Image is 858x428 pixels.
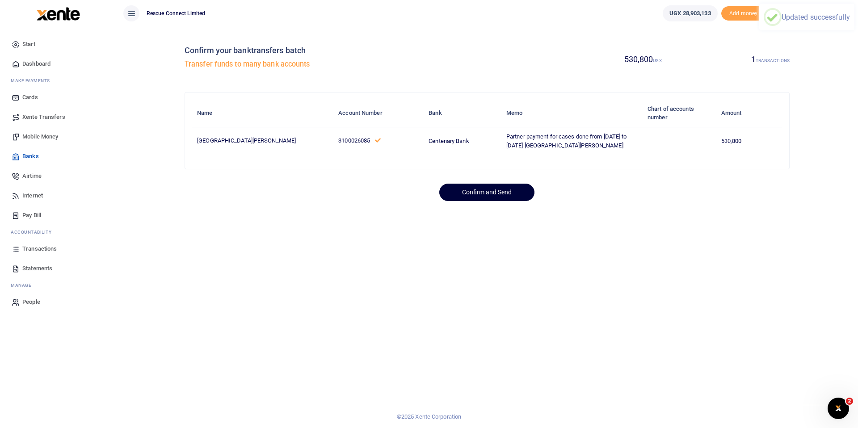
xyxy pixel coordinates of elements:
[7,88,109,107] a: Cards
[7,186,109,206] a: Internet
[721,6,766,21] span: Add money
[424,100,501,127] th: Bank: activate to sort column ascending
[17,230,51,235] span: countability
[197,137,296,144] span: [GEOGRAPHIC_DATA][PERSON_NAME]
[663,5,717,21] a: UGX 28,903,133
[721,6,766,21] li: Toup your wallet
[185,46,484,55] h4: Confirm your banktransfers batch
[659,5,721,21] li: Wallet ballance
[653,58,661,63] small: UGX
[756,58,790,63] small: TRANSACTIONS
[782,13,850,21] div: Updated successfully
[716,127,782,155] td: 530,800
[7,239,109,259] a: Transactions
[424,127,501,155] td: Centenary Bank
[37,7,80,21] img: logo-large
[501,127,643,155] td: Partner payment for cases done from [DATE] to [DATE] [GEOGRAPHIC_DATA][PERSON_NAME]
[22,191,43,200] span: Internet
[751,53,790,65] label: 1
[22,40,35,49] span: Start
[143,9,209,17] span: Rescue Connect Limited
[7,259,109,278] a: Statements
[7,107,109,127] a: Xente Transfers
[22,298,40,306] span: People
[828,398,849,419] iframe: Intercom live chat
[22,211,41,220] span: Pay Bill
[716,100,782,127] th: Amount: activate to sort column ascending
[7,54,109,74] a: Dashboard
[721,9,766,16] a: Add money
[439,184,534,201] button: Confirm and Send
[185,60,484,69] h5: Transfer funds to many bank accounts
[624,53,662,65] label: 530,800
[22,93,38,102] span: Cards
[36,10,80,17] a: logo-small logo-large logo-large
[22,113,65,122] span: Xente Transfers
[7,34,109,54] a: Start
[669,9,711,18] span: UGX 28,903,133
[22,152,39,161] span: Banks
[333,100,424,127] th: Account Number: activate to sort column ascending
[7,74,109,88] li: M
[7,225,109,239] li: Ac
[846,398,853,405] span: 2
[22,59,50,68] span: Dashboard
[7,278,109,292] li: M
[7,147,109,166] a: Banks
[7,127,109,147] a: Mobile Money
[22,264,52,273] span: Statements
[7,292,109,312] a: People
[192,100,333,127] th: Name: activate to sort column descending
[7,206,109,225] a: Pay Bill
[338,137,370,144] span: 3100026085
[22,132,58,141] span: Mobile Money
[15,283,32,288] span: anage
[22,244,57,253] span: Transactions
[22,172,42,180] span: Airtime
[375,137,381,144] a: This number has been validated
[643,100,716,127] th: Chart of accounts number: activate to sort column ascending
[7,166,109,186] a: Airtime
[15,78,50,83] span: ake Payments
[501,100,643,127] th: Memo: activate to sort column ascending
